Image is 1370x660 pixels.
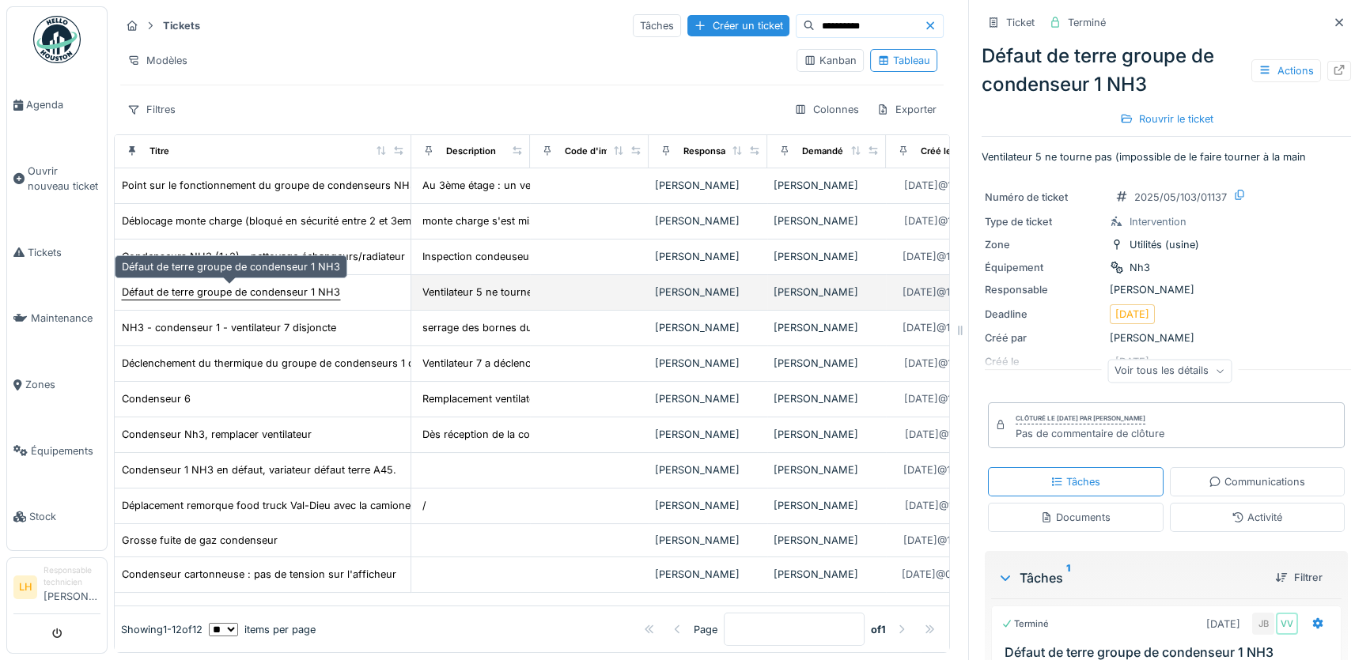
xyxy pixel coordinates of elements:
[774,427,880,442] div: [PERSON_NAME]
[122,285,340,300] div: Défaut de terre groupe de condenseur 1 NH3
[655,356,761,371] div: [PERSON_NAME]
[120,98,183,121] div: Filtres
[7,285,107,352] a: Maintenance
[121,622,202,637] div: Showing 1 - 12 of 12
[7,220,107,286] a: Tickets
[774,178,880,193] div: [PERSON_NAME]
[13,564,100,614] a: LH Responsable technicien[PERSON_NAME]
[871,622,886,637] strong: of 1
[877,53,930,68] div: Tableau
[422,391,654,406] div: Remplacement ventilateur (Assistance Henkens)
[655,533,761,548] div: [PERSON_NAME]
[122,462,396,477] div: Condenseur 1 NH3 en défaut, variateur défaut terre A45.
[655,498,761,513] div: [PERSON_NAME]
[902,567,990,582] div: [DATE] @ 09:46:49
[687,15,789,36] div: Créer un ticket
[633,14,681,37] div: Tâches
[149,145,169,158] div: Titre
[1114,108,1220,130] div: Rouvrir le ticket
[122,567,396,582] div: Condenseur cartonneuse : pas de tension sur l'afficheur
[122,320,336,335] div: NH3 - condenseur 1 - ventilateur 7 disjoncte
[13,575,37,599] li: LH
[774,285,880,300] div: [PERSON_NAME]
[1232,510,1282,525] div: Activité
[26,97,100,112] span: Agenda
[985,307,1103,322] div: Deadline
[982,42,1351,99] div: Défaut de terre groupe de condenseur 1 NH3
[28,164,100,194] span: Ouvrir nouveau ticket
[422,498,426,513] div: /
[1276,613,1298,635] div: VV
[122,498,722,513] div: Déplacement remorque food truck Val-Dieu avec la camionette pour permettre intervention sur les c...
[921,145,952,158] div: Créé le
[1016,413,1145,424] div: Clôturé le [DATE] par [PERSON_NAME]
[655,285,761,300] div: [PERSON_NAME]
[655,391,761,406] div: [PERSON_NAME]
[422,213,663,228] div: monte charge s'est mis en sécurité à mi course ...
[985,237,1103,252] div: Zone
[869,98,944,121] div: Exporter
[904,178,987,193] div: [DATE] @ 15:51:50
[115,255,347,278] div: Défaut de terre groupe de condenseur 1 NH3
[1269,567,1329,588] div: Filtrer
[774,356,880,371] div: [PERSON_NAME]
[1130,237,1199,252] div: Utilités (usine)
[985,330,1103,345] div: Créé par
[7,72,107,138] a: Agenda
[44,564,100,610] li: [PERSON_NAME]
[44,564,100,589] div: Responsable technicien
[446,145,496,158] div: Description
[655,567,761,582] div: [PERSON_NAME]
[422,427,571,442] div: Dès réception de la commande
[774,213,880,228] div: [PERSON_NAME]
[157,18,206,33] strong: Tickets
[997,568,1262,587] div: Tâches
[1068,15,1106,30] div: Terminé
[904,213,986,228] div: [DATE] @ 14:01:47
[774,320,880,335] div: [PERSON_NAME]
[1134,190,1227,205] div: 2025/05/103/01137
[655,462,761,477] div: [PERSON_NAME]
[655,320,761,335] div: [PERSON_NAME]
[122,178,416,193] div: Point sur le fonctionnement du groupe de condenseurs NH3
[774,533,880,548] div: [PERSON_NAME]
[122,391,191,406] div: Condenseur 6
[122,427,312,442] div: Condenseur Nh3, remplacer ventilateur
[774,498,880,513] div: [PERSON_NAME]
[1251,59,1321,82] div: Actions
[422,249,672,264] div: Inspection condeuseurs + arrosage avec Technici...
[774,567,880,582] div: [PERSON_NAME]
[31,311,100,326] span: Maintenance
[122,533,278,548] div: Grosse fuite de gaz condenseur
[1066,568,1070,587] sup: 1
[905,427,986,442] div: [DATE] @ 15:16:41
[31,443,100,458] span: Équipements
[1107,360,1232,383] div: Voir tous les détails
[1115,307,1149,322] div: [DATE]
[903,320,988,335] div: [DATE] @ 18:36:28
[903,533,988,548] div: [DATE] @ 10:38:07
[904,391,987,406] div: [DATE] @ 11:58:05
[982,149,1351,164] p: Ventilateur 5 ne tourne pas (impossible de le faire tourner à la main
[774,462,880,477] div: [PERSON_NAME]
[1006,15,1035,30] div: Ticket
[655,427,761,442] div: [PERSON_NAME]
[29,509,100,524] span: Stock
[7,138,107,220] a: Ouvrir nouveau ticket
[985,214,1103,229] div: Type de ticket
[1206,617,1240,632] div: [DATE]
[7,352,107,418] a: Zones
[1005,645,1334,660] h3: Défaut de terre groupe de condenseur 1 NH3
[7,484,107,550] a: Stock
[787,98,866,121] div: Colonnes
[655,249,761,264] div: [PERSON_NAME]
[422,285,653,300] div: Ventilateur 5 ne tourne pas (impossible de le f...
[1050,474,1100,489] div: Tâches
[694,622,717,637] div: Page
[28,245,100,260] span: Tickets
[985,260,1103,275] div: Équipement
[33,16,81,63] img: Badge_color-CXgf-gQk.svg
[122,356,547,371] div: Déclenchement du thermique du groupe de condenseurs 1 de l'installation de froid NH3
[903,285,988,300] div: [DATE] @ 19:08:49
[209,622,316,637] div: items per page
